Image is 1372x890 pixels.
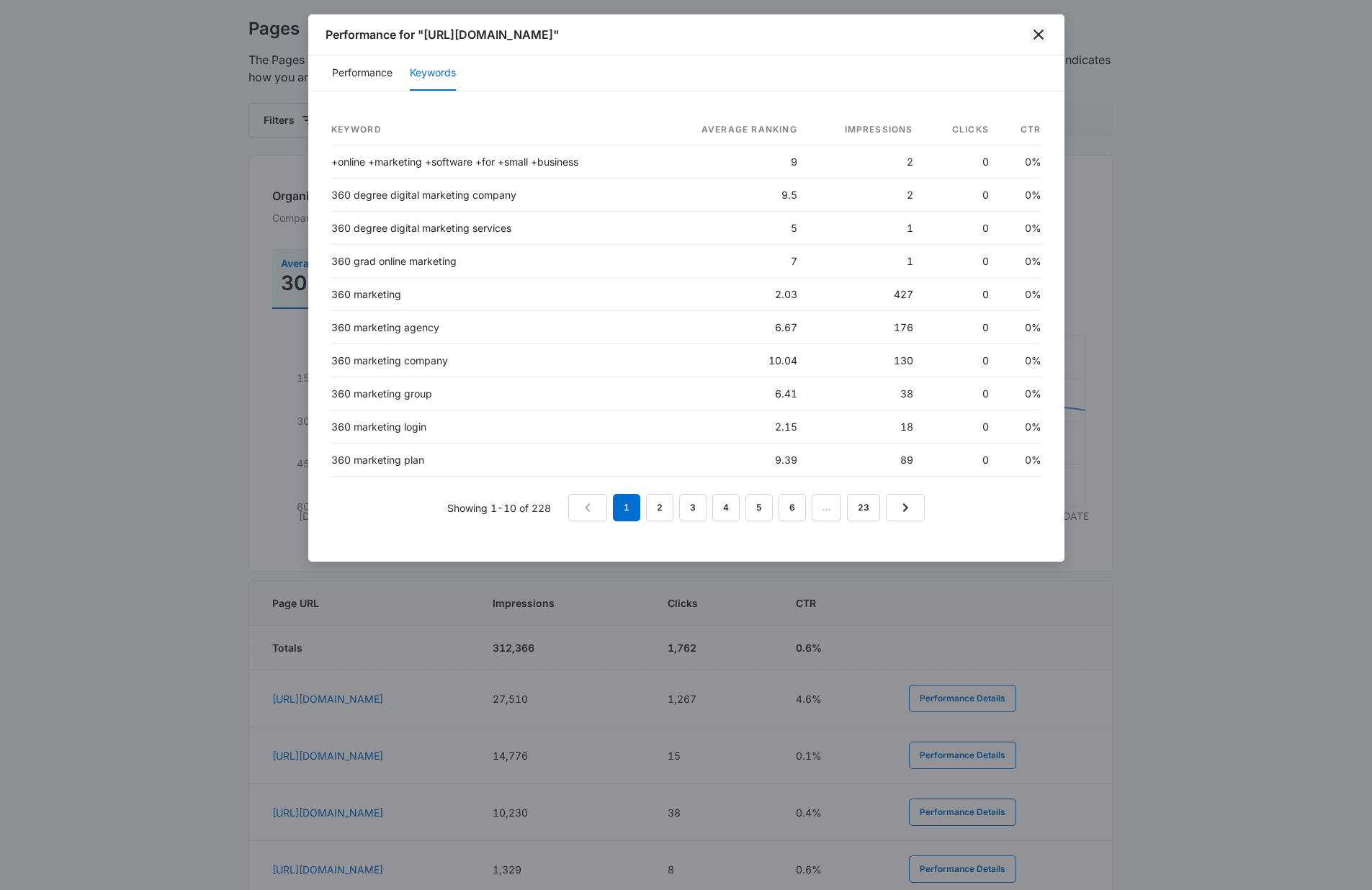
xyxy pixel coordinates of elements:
td: 5 [658,212,809,245]
th: Clicks [925,114,1000,145]
td: 0 [925,278,1000,311]
th: Keyword [331,114,658,145]
td: 0% [1000,377,1041,410]
nav: Pagination [568,494,925,521]
td: 360 marketing company [331,344,658,377]
td: 38 [809,377,925,410]
a: Page 3 [679,494,707,521]
td: 89 [809,444,925,477]
td: 0 [925,410,1000,444]
td: 360 marketing [331,278,658,311]
a: Page 5 [745,494,773,521]
td: 2.15 [658,410,809,444]
a: Page 2 [646,494,673,521]
td: 360 grad online marketing [331,245,658,278]
th: Average Ranking [658,114,809,145]
td: 360 marketing plan [331,444,658,477]
a: Page 6 [779,494,806,521]
td: 0% [1000,344,1041,377]
td: 360 degree digital marketing company [331,179,658,212]
p: Showing 1-10 of 228 [447,500,551,516]
em: 1 [613,494,640,521]
td: 360 marketing group [331,377,658,410]
a: Page 23 [847,494,880,521]
td: 2 [809,145,925,179]
button: Performance [332,56,393,91]
td: +online +marketing +software +for +small +business [331,145,658,179]
td: 2.03 [658,278,809,311]
td: 0% [1000,278,1041,311]
td: 360 marketing login [331,410,658,444]
td: 7 [658,245,809,278]
td: 0% [1000,410,1041,444]
a: Next Page [886,494,925,521]
td: 0 [925,179,1000,212]
td: 0 [925,444,1000,477]
h1: Performance for "[URL][DOMAIN_NAME]" [326,26,559,43]
td: 9.5 [658,179,809,212]
td: 360 degree digital marketing services [331,212,658,245]
td: 6.41 [658,377,809,410]
td: 10.04 [658,344,809,377]
td: 0 [925,245,1000,278]
td: 0 [925,344,1000,377]
td: 427 [809,278,925,311]
th: CTR [1000,114,1041,145]
td: 9 [658,145,809,179]
td: 18 [809,410,925,444]
td: 0% [1000,179,1041,212]
td: 176 [809,311,925,344]
button: close [1030,26,1047,43]
td: 6.67 [658,311,809,344]
td: 0% [1000,212,1041,245]
td: 1 [809,245,925,278]
td: 2 [809,179,925,212]
td: 0 [925,145,1000,179]
a: Page 4 [712,494,740,521]
td: 0% [1000,444,1041,477]
td: 0 [925,311,1000,344]
td: 9.39 [658,444,809,477]
td: 0 [925,212,1000,245]
td: 360 marketing agency [331,311,658,344]
th: Impressions [809,114,925,145]
td: 0 [925,377,1000,410]
td: 0% [1000,245,1041,278]
td: 130 [809,344,925,377]
td: 0% [1000,145,1041,179]
td: 1 [809,212,925,245]
button: Keywords [410,56,456,91]
td: 0% [1000,311,1041,344]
